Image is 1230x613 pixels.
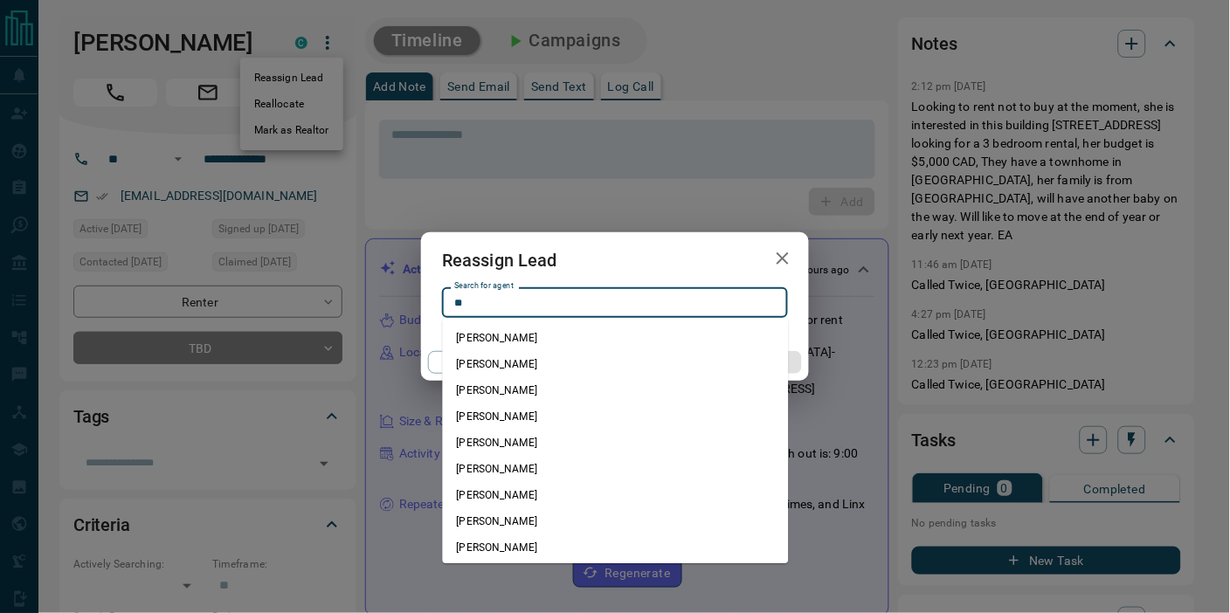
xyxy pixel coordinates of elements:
li: [PERSON_NAME] [443,456,789,482]
li: [PERSON_NAME] [443,482,789,508]
li: [PERSON_NAME] [443,561,789,587]
li: [PERSON_NAME] [443,403,789,430]
li: [PERSON_NAME] [443,534,789,561]
li: [PERSON_NAME] [443,325,789,351]
li: [PERSON_NAME] [443,351,789,377]
li: [PERSON_NAME] [443,377,789,403]
li: [PERSON_NAME] [443,430,789,456]
button: Cancel [428,351,577,374]
h2: Reassign Lead [421,232,578,288]
label: Search for agent [454,280,514,292]
li: [PERSON_NAME] [443,508,789,534]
